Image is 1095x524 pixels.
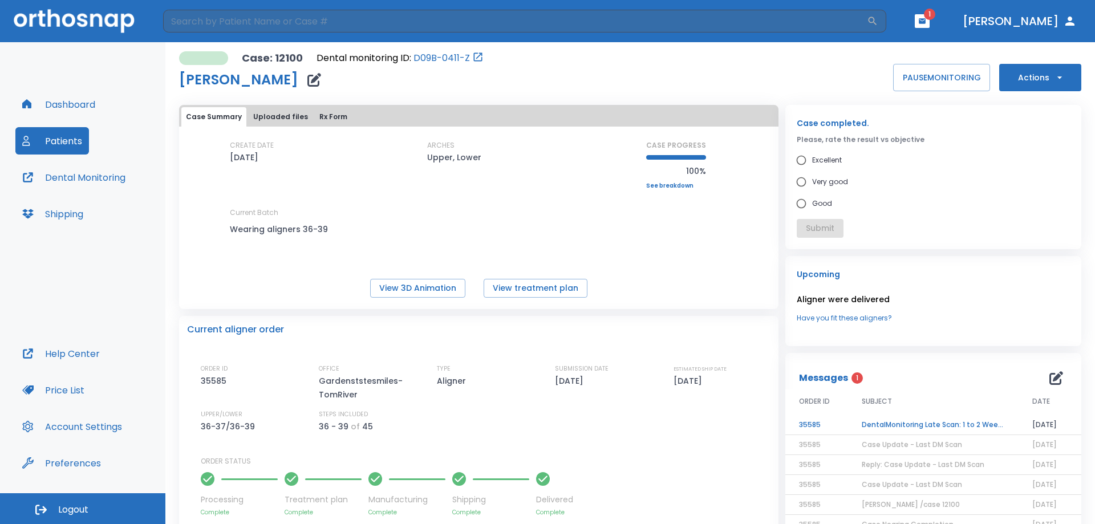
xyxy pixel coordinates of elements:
button: Price List [15,376,91,404]
p: STEPS INCLUDED [319,409,368,420]
p: Complete [368,508,445,517]
p: Aligner were delivered [797,293,1070,306]
p: Current aligner order [187,323,284,336]
p: 36-37/36-39 [201,420,259,433]
span: DATE [1032,396,1050,407]
p: Complete [201,508,278,517]
input: Search by Patient Name or Case # [163,10,867,33]
p: CREATE DATE [230,140,274,151]
span: SUBJECT [862,396,892,407]
a: See breakdown [646,182,706,189]
td: DentalMonitoring Late Scan: 1 to 2 Weeks Notification [848,415,1019,435]
button: Patients [15,127,89,155]
p: ORDER ID [201,364,228,374]
span: Good [812,197,832,210]
p: Shipping [452,494,529,506]
p: Processing [201,494,278,506]
button: PAUSEMONITORING [893,64,990,91]
button: Dashboard [15,91,102,118]
span: [DATE] [1032,460,1057,469]
p: ARCHES [427,140,455,151]
span: ORDER ID [799,396,830,407]
a: Have you fit these aligners? [797,313,1070,323]
p: Gardenststesmiles-TomRiver [319,374,416,401]
p: 45 [362,420,373,433]
p: Complete [536,508,573,517]
td: [DATE] [1019,415,1081,435]
p: TYPE [437,364,451,374]
a: D09B-0411-Z [413,51,470,65]
span: 35585 [799,460,821,469]
td: 35585 [785,415,848,435]
p: Complete [285,508,362,517]
button: [PERSON_NAME] [958,11,1081,31]
p: of [351,420,360,433]
p: [DATE] [674,374,706,388]
p: Complete [452,508,529,517]
button: Account Settings [15,413,129,440]
span: Excellent [812,153,842,167]
span: 35585 [799,499,821,509]
button: Help Center [15,340,107,367]
span: 1 [924,9,935,20]
p: CASE PROGRESS [646,140,706,151]
p: Case completed. [797,116,1070,130]
button: Case Summary [181,107,246,127]
span: 1 [851,372,863,384]
div: tabs [181,107,776,127]
span: [DATE] [1032,440,1057,449]
span: Case Update - Last DM Scan [862,480,962,489]
p: 100% [646,164,706,178]
span: Very good [812,175,848,189]
span: [DATE] [1032,480,1057,489]
button: Shipping [15,200,90,228]
span: Case Update - Last DM Scan [862,440,962,449]
p: 35585 [201,374,230,388]
p: [DATE] [230,151,258,164]
span: Reply: Case Update - Last DM Scan [862,460,984,469]
p: ORDER STATUS [201,456,770,466]
button: Preferences [15,449,108,477]
p: Current Batch [230,208,332,218]
p: Case: 12100 [242,51,303,65]
p: Wearing aligners 36-39 [230,222,332,236]
p: Aligner [437,374,470,388]
button: Actions [999,64,1081,91]
button: Dental Monitoring [15,164,132,191]
p: OFFICE [319,364,339,374]
p: Dental monitoring ID: [317,51,411,65]
span: Logout [58,503,88,516]
span: [PERSON_NAME] /case 12100 [862,499,960,509]
p: Upcoming [797,267,1070,281]
span: 35585 [799,480,821,489]
div: Open patient in dental monitoring portal [317,51,484,65]
img: Orthosnap [14,9,135,33]
p: 36 - 39 [319,420,348,433]
span: 35585 [799,440,821,449]
p: Messages [799,371,848,385]
p: SUBMISSION DATE [555,364,609,374]
p: UPPER/LOWER [201,409,242,420]
span: [DATE] [1032,499,1057,509]
p: Treatment plan [285,494,362,506]
button: Uploaded files [249,107,313,127]
button: Rx Form [315,107,352,127]
button: View 3D Animation [370,279,465,298]
p: Upper, Lower [427,151,481,164]
p: [DATE] [555,374,587,388]
p: Delivered [536,494,573,506]
button: View treatment plan [484,279,587,298]
p: Please, rate the result vs objective [797,135,1070,145]
p: Manufacturing [368,494,445,506]
p: ESTIMATED SHIP DATE [674,364,727,374]
h1: [PERSON_NAME] [179,73,298,87]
